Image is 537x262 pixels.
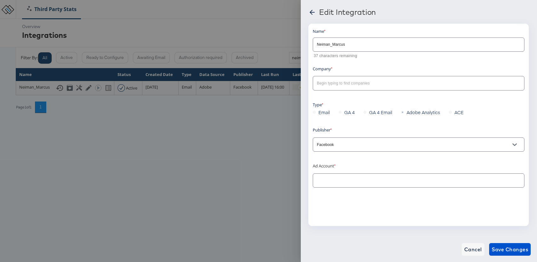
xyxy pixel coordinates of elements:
[313,163,336,169] label: Ad Account
[313,28,326,34] label: Name
[313,102,323,108] label: Type
[316,80,512,87] input: Begin typing to find companies
[313,66,333,72] label: Company
[510,140,519,149] button: Open
[462,243,484,256] button: Cancel
[464,245,482,254] span: Cancel
[319,8,376,16] div: Edit Integration
[492,245,528,254] span: Save Changes
[489,243,531,256] button: Save Changes
[313,127,332,133] label: Publisher
[314,53,520,59] p: 37 characters remaining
